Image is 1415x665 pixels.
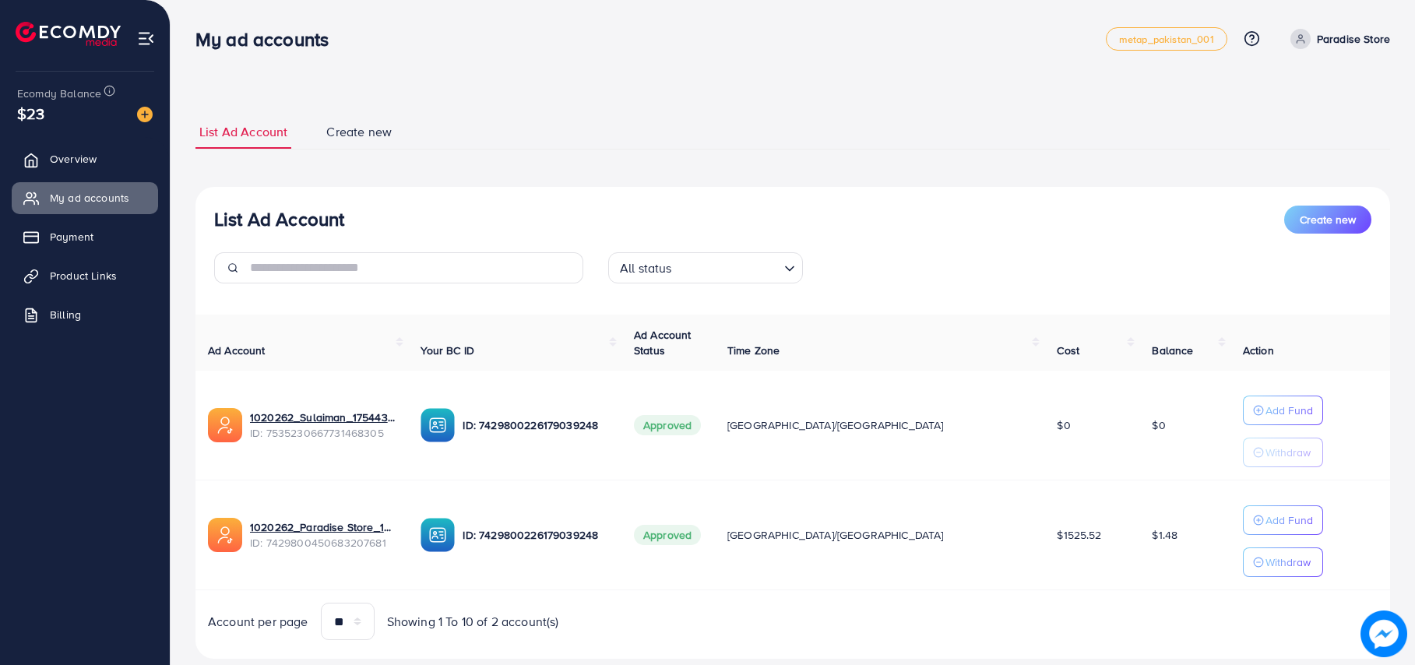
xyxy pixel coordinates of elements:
[634,525,701,545] span: Approved
[421,343,474,358] span: Your BC ID
[326,123,392,141] span: Create new
[1243,505,1323,535] button: Add Fund
[1057,417,1070,433] span: $0
[1360,610,1407,657] img: image
[208,518,242,552] img: ic-ads-acc.e4c84228.svg
[1152,527,1177,543] span: $1.48
[1265,401,1313,420] p: Add Fund
[1152,343,1193,358] span: Balance
[12,260,158,291] a: Product Links
[50,151,97,167] span: Overview
[16,22,121,46] img: logo
[17,86,101,101] span: Ecomdy Balance
[634,327,692,358] span: Ad Account Status
[195,28,341,51] h3: My ad accounts
[250,425,396,441] span: ID: 7535230667731468305
[463,526,608,544] p: ID: 7429800226179039248
[1265,443,1311,462] p: Withdraw
[1243,547,1323,577] button: Withdraw
[50,307,81,322] span: Billing
[617,257,675,280] span: All status
[387,613,559,631] span: Showing 1 To 10 of 2 account(s)
[250,535,396,551] span: ID: 7429800450683207681
[1265,553,1311,572] p: Withdraw
[208,343,266,358] span: Ad Account
[137,107,153,122] img: image
[199,123,287,141] span: List Ad Account
[677,254,778,280] input: Search for option
[1284,206,1371,234] button: Create new
[1057,343,1079,358] span: Cost
[12,143,158,174] a: Overview
[250,519,396,551] div: <span class='underline'>1020262_Paradise Store_1729885236700</span></br>7429800450683207681
[608,252,803,283] div: Search for option
[1265,511,1313,530] p: Add Fund
[208,408,242,442] img: ic-ads-acc.e4c84228.svg
[1300,212,1356,227] span: Create new
[50,229,93,245] span: Payment
[50,190,129,206] span: My ad accounts
[50,268,117,283] span: Product Links
[1317,30,1390,48] p: Paradise Store
[1119,34,1214,44] span: metap_pakistan_001
[17,102,44,125] span: $23
[12,182,158,213] a: My ad accounts
[1284,29,1390,49] a: Paradise Store
[1057,527,1101,543] span: $1525.52
[421,408,455,442] img: ic-ba-acc.ded83a64.svg
[463,416,608,435] p: ID: 7429800226179039248
[727,343,780,358] span: Time Zone
[727,527,944,543] span: [GEOGRAPHIC_DATA]/[GEOGRAPHIC_DATA]
[634,415,701,435] span: Approved
[214,208,344,230] h3: List Ad Account
[12,221,158,252] a: Payment
[1243,343,1274,358] span: Action
[1243,396,1323,425] button: Add Fund
[1152,417,1165,433] span: $0
[137,30,155,47] img: menu
[727,417,944,433] span: [GEOGRAPHIC_DATA]/[GEOGRAPHIC_DATA]
[421,518,455,552] img: ic-ba-acc.ded83a64.svg
[1243,438,1323,467] button: Withdraw
[12,299,158,330] a: Billing
[250,410,396,425] a: 1020262_Sulaiman_1754432647835
[250,410,396,442] div: <span class='underline'>1020262_Sulaiman_1754432647835</span></br>7535230667731468305
[1106,27,1227,51] a: metap_pakistan_001
[250,519,396,535] a: 1020262_Paradise Store_1729885236700
[208,613,308,631] span: Account per page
